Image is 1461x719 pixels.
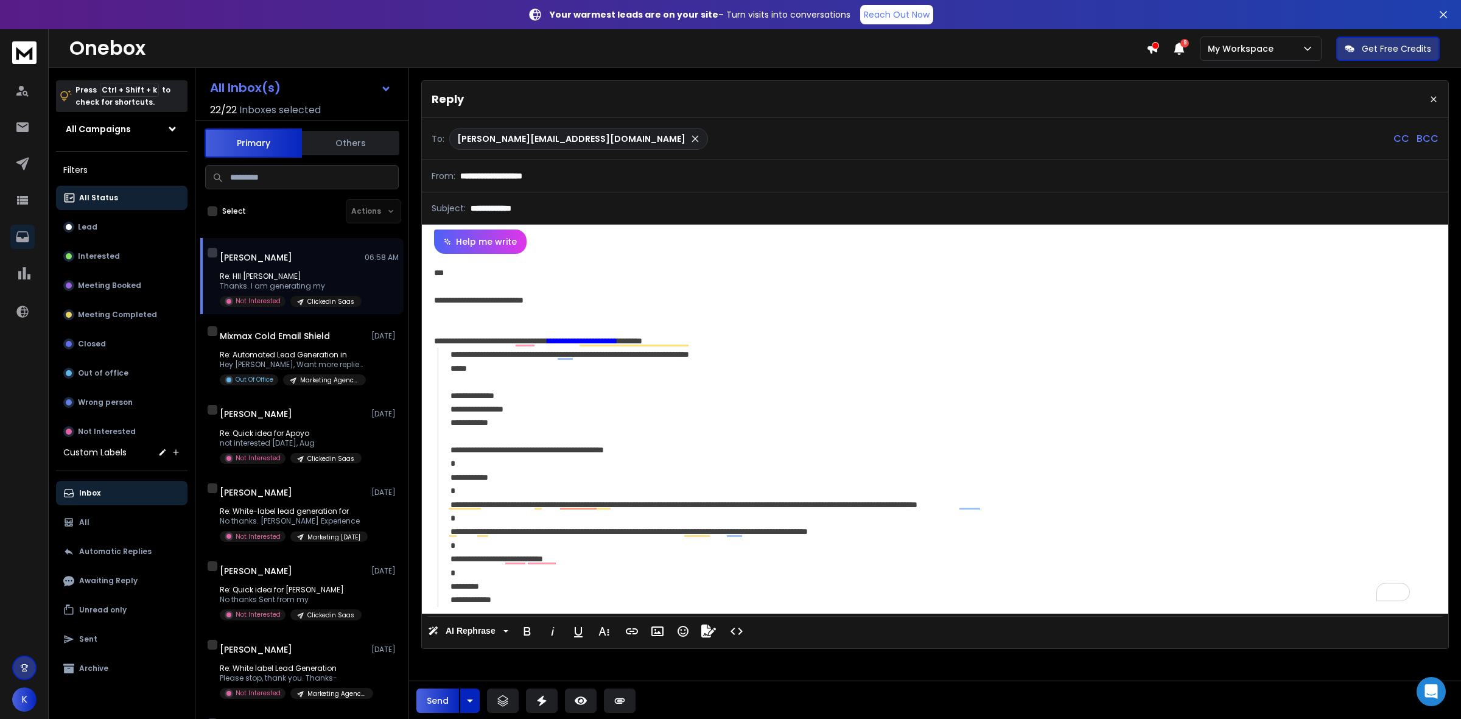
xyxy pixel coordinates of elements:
button: Meeting Booked [56,273,187,298]
button: Get Free Credits [1336,37,1440,61]
button: Underline (Ctrl+U) [567,619,590,644]
span: Ctrl + Shift + k [100,83,159,97]
div: Open Intercom Messenger [1417,677,1446,706]
p: Automatic Replies [79,547,152,556]
p: Thanks. I am generating my [220,281,362,291]
button: All Inbox(s) [200,75,401,100]
p: Not Interested [236,690,281,697]
button: Unread only [56,598,187,622]
p: All Status [79,193,118,203]
p: Re: White label Lead Generation [220,664,366,673]
p: Reach Out Now [864,9,930,21]
button: Not Interested [56,419,187,444]
button: All [56,510,187,535]
p: [DATE] [371,645,399,654]
strong: Your warmest leads are on your site [550,9,718,21]
p: Get Free Credits [1362,43,1431,55]
button: Awaiting Reply [56,569,187,593]
h1: Mixmax Cold Email Shield [220,330,330,342]
button: Lead [56,215,187,239]
p: Archive [79,664,108,673]
p: Marketing Agencies YP [300,377,359,384]
p: not interested [DATE], Aug [220,438,362,448]
button: Insert Image (Ctrl+P) [646,619,669,644]
span: AI Rephrase [443,626,498,636]
button: Automatic Replies [56,539,187,564]
p: [DATE] [371,331,399,341]
label: Select [222,206,246,216]
button: Signature [697,619,720,644]
button: All Status [56,186,187,210]
button: Emoticons [671,619,695,644]
p: Not Interested [236,455,281,462]
button: Others [302,130,399,156]
p: Closed [78,339,106,349]
p: Not Interested [78,427,136,437]
button: Italic (Ctrl+I) [541,619,564,644]
button: Archive [56,656,187,681]
h1: [PERSON_NAME] [220,565,292,577]
p: Marketing [DATE] [307,534,360,541]
p: Re: Automated Lead Generation in [220,350,366,360]
p: Not Interested [236,611,281,619]
p: Out Of Office [236,376,273,384]
h1: [PERSON_NAME] [220,644,292,656]
p: From: [432,170,455,182]
h3: Inboxes selected [239,105,321,116]
span: 9 [1180,39,1189,47]
p: Re: HII [PERSON_NAME] [220,272,362,281]
button: Interested [56,244,187,268]
p: Re: Quick idea for [PERSON_NAME] [220,585,362,595]
a: Reach Out Now [860,5,933,24]
p: Re: Quick idea for Apoyo [220,429,362,438]
button: More Text [592,619,615,644]
p: [DATE] [371,409,399,419]
p: Awaiting Reply [79,576,138,586]
button: Primary [205,128,302,158]
p: No thanks. [PERSON_NAME] Experience [220,516,366,526]
button: Out of office [56,361,187,385]
p: To: [432,133,444,145]
button: K [12,687,37,712]
button: Sent [56,627,187,651]
button: Meeting Completed [56,303,187,327]
p: Reply [432,91,464,108]
p: BCC [1417,133,1438,144]
button: Inbox [56,481,187,505]
p: Please stop, thank you. Thanks- [220,673,366,683]
p: – Turn visits into conversations [550,9,850,21]
p: Interested [78,251,120,261]
p: My Workspace [1208,43,1278,55]
p: Unread only [79,605,127,615]
p: [DATE] [371,566,399,576]
button: Help me write [434,230,527,254]
p: Not Interested [236,298,281,305]
p: Meeting Completed [78,310,157,320]
p: Not Interested [236,533,281,541]
p: Clickedin Saas [307,612,354,619]
p: [PERSON_NAME][EMAIL_ADDRESS][DOMAIN_NAME] [457,133,685,145]
p: 06:58 AM [365,253,399,262]
p: Out of office [78,368,128,378]
button: Closed [56,332,187,356]
p: Hey [PERSON_NAME], Want more replies to [220,360,366,370]
p: No thanks Sent from my [220,595,362,605]
h1: All Inbox(s) [210,82,281,94]
button: AI Rephrase [426,619,511,644]
p: Clickedin Saas [307,298,354,306]
p: Marketing Agencies YP [307,690,366,698]
p: Wrong person [78,398,133,407]
p: All [79,517,89,527]
button: All Campaigns [56,117,187,141]
p: [DATE] [371,488,399,497]
h3: Custom Labels [63,446,127,458]
p: CC [1393,133,1409,144]
p: Lead [78,222,97,232]
h1: [PERSON_NAME] [220,251,292,264]
p: Re: White-label lead generation for [220,507,366,516]
span: 22 / 22 [210,105,237,116]
p: Clickedin Saas [307,455,354,463]
img: logo [12,41,37,64]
